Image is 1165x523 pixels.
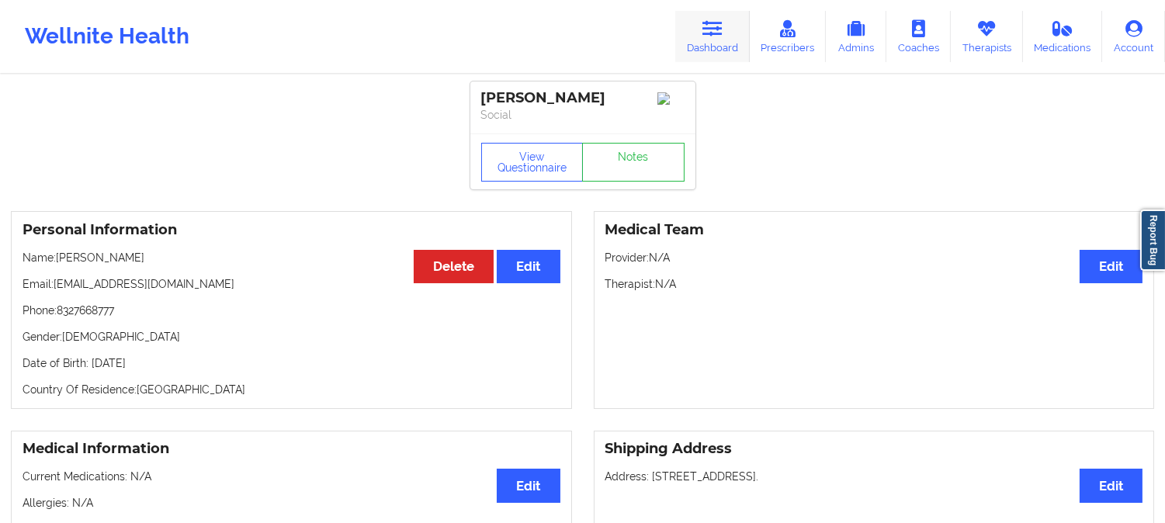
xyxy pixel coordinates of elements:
[657,92,685,105] img: Image%2Fplaceholer-image.png
[23,221,560,239] h3: Personal Information
[23,276,560,292] p: Email: [EMAIL_ADDRESS][DOMAIN_NAME]
[582,143,685,182] a: Notes
[23,469,560,484] p: Current Medications: N/A
[605,221,1143,239] h3: Medical Team
[481,143,584,182] button: View Questionnaire
[750,11,827,62] a: Prescribers
[23,382,560,397] p: Country Of Residence: [GEOGRAPHIC_DATA]
[23,329,560,345] p: Gender: [DEMOGRAPHIC_DATA]
[497,469,560,502] button: Edit
[1023,11,1103,62] a: Medications
[414,250,494,283] button: Delete
[1102,11,1165,62] a: Account
[951,11,1023,62] a: Therapists
[23,440,560,458] h3: Medical Information
[826,11,886,62] a: Admins
[23,303,560,318] p: Phone: 8327668777
[23,495,560,511] p: Allergies: N/A
[23,355,560,371] p: Date of Birth: [DATE]
[1080,250,1142,283] button: Edit
[605,469,1143,484] p: Address: [STREET_ADDRESS].
[481,89,685,107] div: [PERSON_NAME]
[497,250,560,283] button: Edit
[23,250,560,265] p: Name: [PERSON_NAME]
[605,440,1143,458] h3: Shipping Address
[1080,469,1142,502] button: Edit
[605,250,1143,265] p: Provider: N/A
[1140,210,1165,271] a: Report Bug
[481,107,685,123] p: Social
[605,276,1143,292] p: Therapist: N/A
[675,11,750,62] a: Dashboard
[886,11,951,62] a: Coaches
